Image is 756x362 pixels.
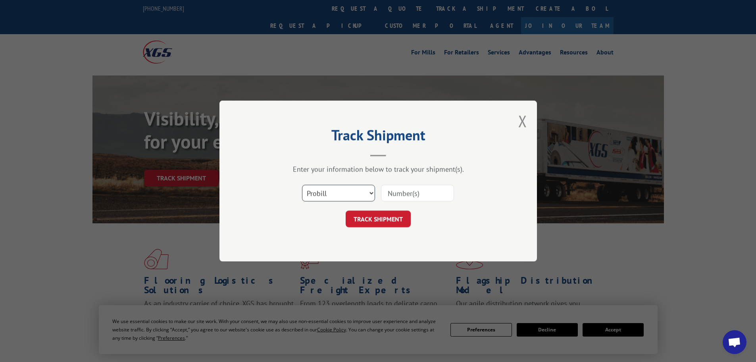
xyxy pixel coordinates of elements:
[518,110,527,132] button: Close modal
[346,211,411,227] button: TRACK SHIPMENT
[723,330,746,354] a: Open chat
[259,130,497,145] h2: Track Shipment
[259,165,497,174] div: Enter your information below to track your shipment(s).
[381,185,454,201] input: Number(s)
